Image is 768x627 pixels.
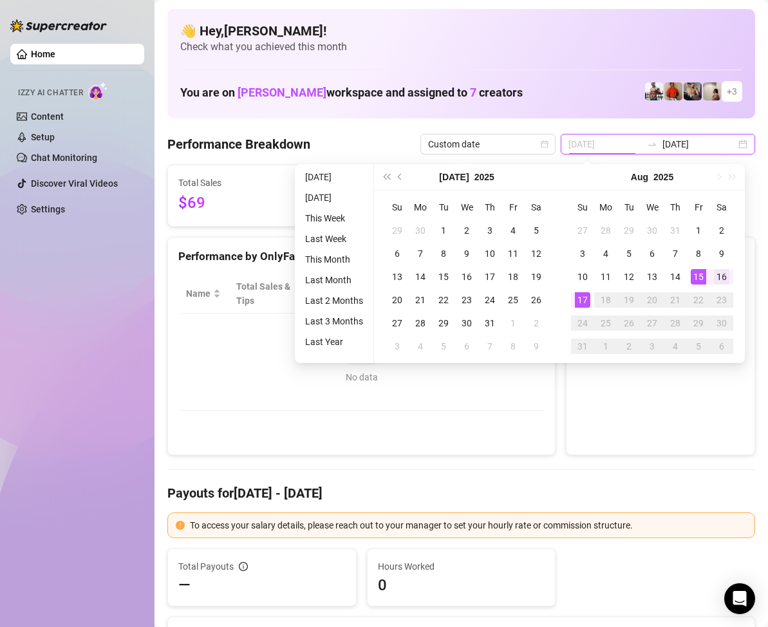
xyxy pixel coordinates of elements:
[691,339,706,354] div: 5
[482,223,498,238] div: 3
[167,135,310,153] h4: Performance Breakdown
[18,87,83,99] span: Izzy AI Chatter
[598,339,613,354] div: 1
[641,265,664,288] td: 2025-08-13
[710,219,733,242] td: 2025-08-02
[501,288,525,312] td: 2025-07-25
[389,339,405,354] div: 3
[436,315,451,331] div: 29
[432,265,455,288] td: 2025-07-15
[668,223,683,238] div: 31
[386,196,409,219] th: Su
[409,196,432,219] th: Mo
[501,219,525,242] td: 2025-07-04
[541,140,548,148] span: calendar
[436,246,451,261] div: 8
[439,164,469,190] button: Choose a month
[687,288,710,312] td: 2025-08-22
[594,288,617,312] td: 2025-08-18
[432,196,455,219] th: Tu
[432,288,455,312] td: 2025-07-22
[668,269,683,285] div: 14
[529,246,544,261] div: 12
[413,292,428,308] div: 21
[594,242,617,265] td: 2025-08-04
[598,315,613,331] div: 25
[714,246,729,261] div: 9
[575,223,590,238] div: 27
[432,335,455,358] td: 2025-08-05
[455,335,478,358] td: 2025-08-06
[478,219,501,242] td: 2025-07-03
[178,248,545,265] div: Performance by OnlyFans Creator
[478,288,501,312] td: 2025-07-24
[470,86,476,99] span: 7
[525,265,548,288] td: 2025-07-19
[621,223,637,238] div: 29
[644,315,660,331] div: 27
[687,219,710,242] td: 2025-08-01
[459,292,474,308] div: 23
[505,292,521,308] div: 25
[664,312,687,335] td: 2025-08-28
[594,265,617,288] td: 2025-08-11
[594,312,617,335] td: 2025-08-25
[714,223,729,238] div: 2
[386,265,409,288] td: 2025-07-13
[691,246,706,261] div: 8
[386,335,409,358] td: 2025-08-03
[413,246,428,261] div: 7
[529,315,544,331] div: 2
[389,246,405,261] div: 6
[31,49,55,59] a: Home
[178,176,295,190] span: Total Sales
[178,559,234,574] span: Total Payouts
[436,269,451,285] div: 15
[459,269,474,285] div: 16
[684,82,702,100] img: George
[645,82,663,100] img: JUSTIN
[621,339,637,354] div: 2
[621,292,637,308] div: 19
[714,292,729,308] div: 23
[505,269,521,285] div: 18
[459,246,474,261] div: 9
[710,288,733,312] td: 2025-08-23
[482,246,498,261] div: 10
[687,265,710,288] td: 2025-08-15
[710,312,733,335] td: 2025-08-30
[644,269,660,285] div: 13
[617,335,641,358] td: 2025-09-02
[389,315,405,331] div: 27
[653,164,673,190] button: Choose a year
[379,164,393,190] button: Last year (Control + left)
[641,219,664,242] td: 2025-07-30
[617,242,641,265] td: 2025-08-05
[229,274,310,313] th: Total Sales & Tips
[31,204,65,214] a: Settings
[714,339,729,354] div: 6
[474,164,494,190] button: Choose a year
[662,137,736,151] input: End date
[571,288,594,312] td: 2025-08-17
[727,84,737,98] span: + 3
[644,246,660,261] div: 6
[575,246,590,261] div: 3
[482,269,498,285] div: 17
[455,219,478,242] td: 2025-07-02
[482,292,498,308] div: 24
[409,265,432,288] td: 2025-07-14
[432,219,455,242] td: 2025-07-01
[724,583,755,614] div: Open Intercom Messenger
[525,288,548,312] td: 2025-07-26
[644,223,660,238] div: 30
[428,135,548,154] span: Custom date
[300,211,368,226] li: This Week
[594,219,617,242] td: 2025-07-28
[575,339,590,354] div: 31
[641,288,664,312] td: 2025-08-20
[505,223,521,238] div: 4
[409,312,432,335] td: 2025-07-28
[644,292,660,308] div: 20
[413,315,428,331] div: 28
